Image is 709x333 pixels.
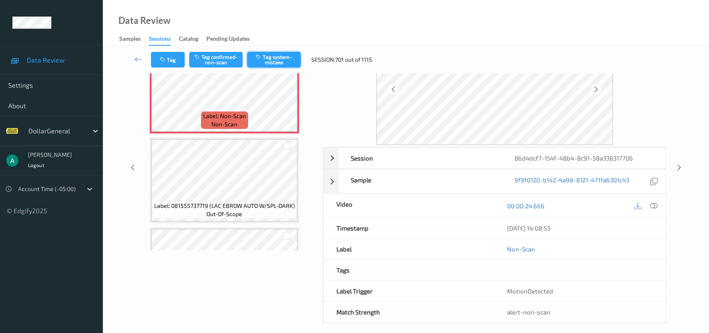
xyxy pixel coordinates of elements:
[323,147,665,169] div: Session86d4dcf7-154f-48b4-8c91-58a338317706
[507,245,535,253] a: Non-Scan
[323,169,665,193] div: Sample9f9f0120-b142-4a98-8121-471fa6301c43
[324,260,494,280] div: Tags
[502,148,665,168] div: 86d4dcf7-154f-48b4-8c91-58a338317706
[247,52,301,68] button: Tag system-mistake
[206,210,242,218] span: out-of-scope
[338,170,502,193] div: Sample
[338,148,502,168] div: Session
[507,308,653,316] div: alert-non-scan
[324,218,494,238] div: Timestamp
[324,194,494,217] div: Video
[324,281,494,301] div: Label Trigger
[206,35,250,45] div: Pending Updates
[507,224,653,232] div: [DATE] 14:08:53
[149,33,179,46] a: Sessions
[118,16,170,25] div: Data Review
[495,281,665,301] div: MotionDetected
[151,52,185,68] button: Tag
[311,56,335,64] span: Session:
[119,33,149,45] a: Samples
[179,33,206,45] a: Catalog
[514,176,629,187] a: 9f9f0120-b142-4a98-8121-471fa6301c43
[119,35,141,45] div: Samples
[324,239,494,259] div: Label
[203,112,246,120] span: Label: Non-Scan
[149,35,171,46] div: Sessions
[335,56,372,64] span: 701 out of 1115
[211,120,237,128] span: non-scan
[154,202,295,210] span: Label: 081555737719 (LAC EBROW AUTO W/SPL-DARK)
[206,33,258,45] a: Pending Updates
[324,302,494,322] div: Match Strength
[189,52,243,68] button: Tag confirmed-non-scan
[179,35,198,45] div: Catalog
[507,202,544,210] a: 00:00:24.666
